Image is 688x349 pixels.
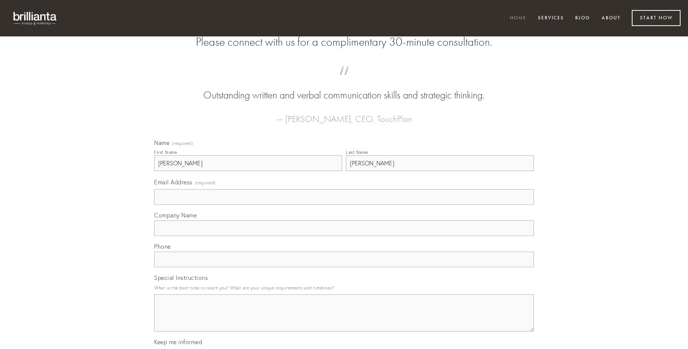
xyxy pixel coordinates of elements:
[505,12,531,25] a: Home
[166,74,522,88] span: “
[154,243,171,250] span: Phone
[166,103,522,126] figcaption: — [PERSON_NAME], CEO, TouchPlan
[154,149,177,155] div: First Name
[166,74,522,103] blockquote: Outstanding written and verbal communication skills and strategic thinking.
[154,35,534,49] h2: Please connect with us for a complimentary 30-minute consultation.
[632,10,681,26] a: Start Now
[570,12,595,25] a: Blog
[154,338,202,346] span: Keep me informed
[195,178,216,188] span: (required)
[172,141,193,146] span: (required)
[154,139,169,146] span: Name
[7,7,63,29] img: brillianta - research, strategy, marketing
[154,283,534,293] p: What is the best time to reach you? What are your unique requirements and timelines?
[533,12,569,25] a: Services
[597,12,625,25] a: About
[154,178,192,186] span: Email Address
[154,211,197,219] span: Company Name
[346,149,368,155] div: Last Name
[154,274,208,281] span: Special Instructions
